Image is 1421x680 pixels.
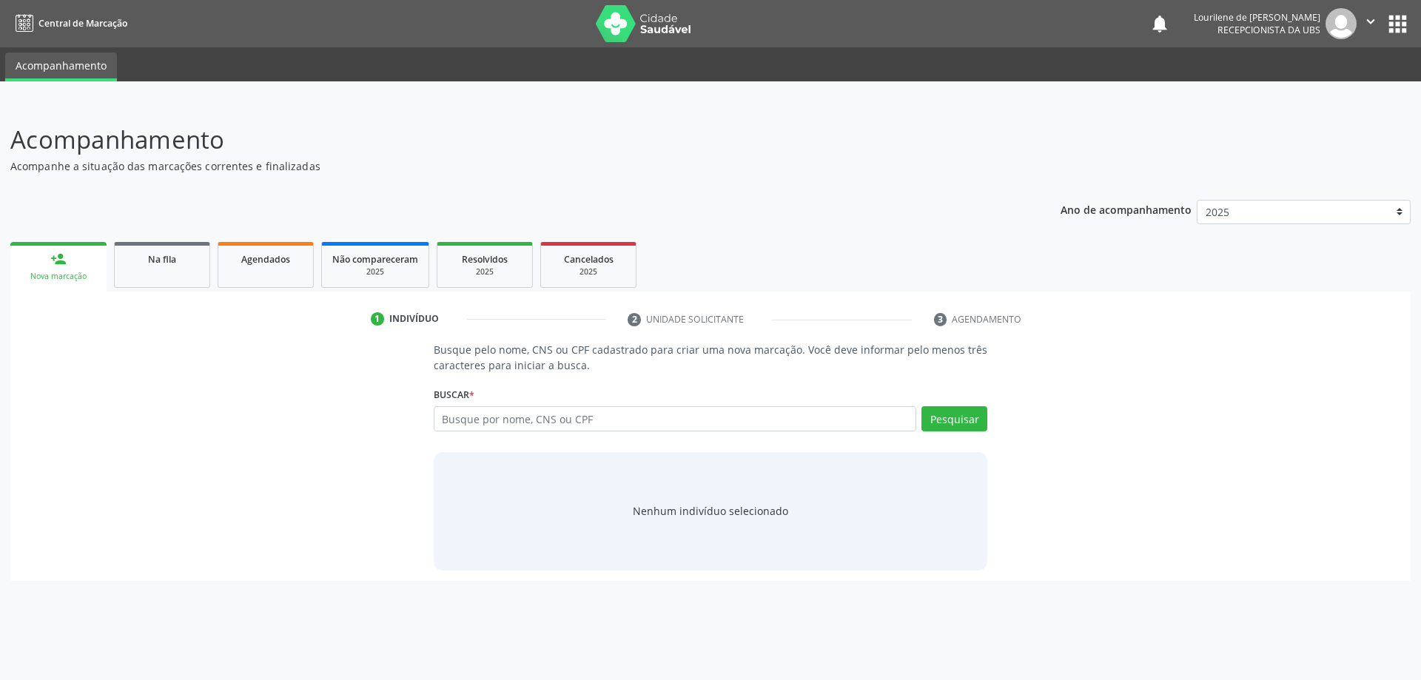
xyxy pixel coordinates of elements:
button:  [1357,8,1385,39]
a: Central de Marcação [10,11,127,36]
span: Não compareceram [332,253,418,266]
button: apps [1385,11,1411,37]
button: notifications [1149,13,1170,34]
label: Buscar [434,383,474,406]
div: Indivíduo [389,312,439,326]
div: Nova marcação [21,271,96,282]
button: Pesquisar [921,406,987,431]
p: Acompanhe a situação das marcações correntes e finalizadas [10,158,990,174]
img: img [1326,8,1357,39]
div: 1 [371,312,384,326]
i:  [1363,13,1379,30]
div: 2025 [332,266,418,277]
div: person_add [50,251,67,267]
div: Lourilene de [PERSON_NAME] [1194,11,1320,24]
p: Ano de acompanhamento [1061,200,1192,218]
p: Acompanhamento [10,121,990,158]
div: 2025 [448,266,522,277]
span: Na fila [148,253,176,266]
span: Resolvidos [462,253,508,266]
a: Acompanhamento [5,53,117,81]
div: Nenhum indivíduo selecionado [633,503,788,519]
input: Busque por nome, CNS ou CPF [434,406,917,431]
span: Recepcionista da UBS [1217,24,1320,36]
span: Agendados [241,253,290,266]
p: Busque pelo nome, CNS ou CPF cadastrado para criar uma nova marcação. Você deve informar pelo men... [434,342,988,373]
span: Central de Marcação [38,17,127,30]
div: 2025 [551,266,625,277]
span: Cancelados [564,253,614,266]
